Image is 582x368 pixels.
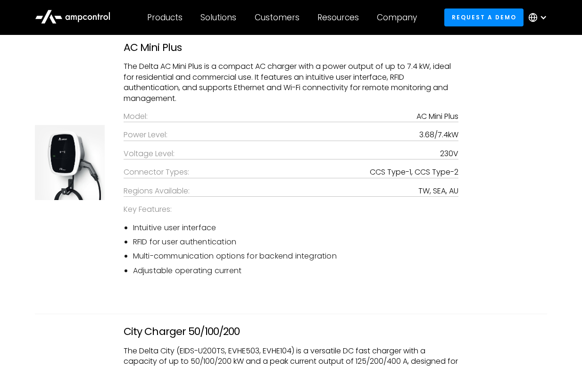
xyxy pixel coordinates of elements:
li: RFID for user authentication [133,237,459,247]
div: Solutions [200,12,236,23]
h3: City Charger 50/100/200 [124,326,459,338]
div: Company [377,12,417,23]
div: Customers [255,12,299,23]
div: Key Features: [124,204,459,215]
div: Power Level: [124,130,167,140]
div: AC Mini Plus [416,111,458,122]
p: The Delta AC Mini Plus is a compact AC charger with a power output of up to 7.4 kW, ideal for res... [124,61,459,104]
li: Multi-communication options for backend integration [133,251,459,261]
div: Products [147,12,183,23]
li: Adjustable operating current [133,266,459,276]
div: Voltage Level: [124,149,175,159]
a: Request a demo [444,8,524,26]
div: Connector Types: [124,167,189,177]
div: 3.68/7.4kW [419,130,458,140]
p: TW, SEA, AU [418,186,458,196]
div: Resources [317,12,359,23]
h3: AC Mini Plus [124,42,459,54]
li: Intuitive user interface [133,223,459,233]
div: 230V [440,149,458,159]
img: AC Mini Plus [35,125,105,200]
div: Regions Available: [124,186,190,196]
div: CCS Type-1, CCS Type-2 [370,167,458,177]
div: Model: [124,111,148,122]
